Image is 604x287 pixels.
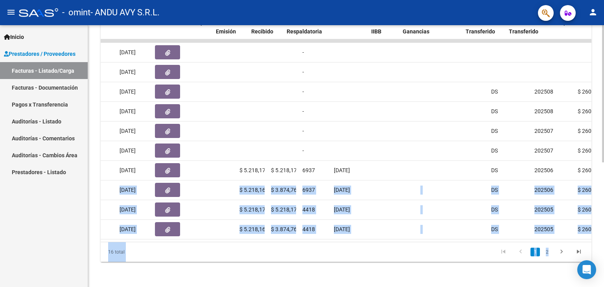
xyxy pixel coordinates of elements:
span: $ 5.218,17 [271,167,297,173]
span: Inicio [4,33,24,41]
span: $ 5.218,17 [271,206,297,213]
span: - [302,108,304,114]
span: [DATE] [334,206,350,213]
span: [DATE] [120,88,136,95]
span: Prestadores / Proveedores [4,50,75,58]
span: 202506 [534,187,553,193]
span: [DATE] [334,226,350,232]
a: go to previous page [513,248,528,256]
span: [DATE] [120,206,136,213]
span: - [302,147,304,154]
span: DS [491,187,498,193]
span: [DATE] [120,49,136,55]
span: 202508 [534,88,553,95]
a: go to next page [554,248,569,256]
span: - omint [62,4,90,21]
span: - [302,128,304,134]
span: DS [491,147,498,154]
span: Fecha Recibido [251,19,273,35]
datatable-header-cell: Fecha Recibido [248,14,284,49]
span: Días desde Emisión [216,19,243,35]
span: 202505 [534,206,553,213]
a: go to last page [571,248,586,256]
span: [DATE] [120,147,136,154]
span: [DATE] [120,108,136,114]
span: $ 5.218,16 [239,226,265,232]
a: 1 [530,248,540,256]
datatable-header-cell: Monto Transferido [506,14,549,49]
datatable-header-cell: Fecha Transferido [462,14,506,49]
span: Retención Ganancias [403,19,429,35]
span: DS [491,108,498,114]
mat-icon: person [588,7,598,17]
datatable-header-cell: OP [431,14,462,49]
span: [DATE] [334,187,350,193]
li: page 2 [541,245,553,259]
div: 16 total [101,242,197,262]
span: $ 3.874,76 [271,226,297,232]
span: [DATE] [120,226,136,232]
mat-icon: menu [6,7,16,17]
span: - [302,69,304,75]
span: DS [491,226,498,232]
span: 202506 [534,167,553,173]
a: 2 [542,248,552,256]
span: DS [491,167,498,173]
span: - [302,88,304,95]
datatable-header-cell: Fecha Cpbt [177,14,213,49]
datatable-header-cell: Auditoria [331,14,368,49]
span: DS [491,128,498,134]
li: page 1 [529,245,541,259]
span: Retencion IIBB [371,19,397,35]
span: 202507 [534,147,553,154]
span: [DATE] [120,128,136,134]
span: 202505 [534,226,553,232]
span: 202507 [534,128,553,134]
datatable-header-cell: Días desde Emisión [213,14,248,49]
span: Fecha Transferido [466,19,495,35]
span: $ 3.874,76 [271,187,297,193]
div: Open Intercom Messenger [577,260,596,279]
span: [DATE] [120,69,136,75]
span: 6937 [302,187,315,193]
datatable-header-cell: Monto [130,14,177,49]
span: [DATE] [334,167,350,173]
span: 4418 [302,226,315,232]
span: - ANDU AVY S.R.L. [90,4,160,21]
span: [DATE] [120,167,136,173]
datatable-header-cell: Retencion IIBB [368,14,400,49]
datatable-header-cell: Retención Ganancias [400,14,431,49]
a: go to first page [496,248,511,256]
span: 6937 [302,167,315,173]
span: $ 5.218,17 [239,167,265,173]
span: Monto Transferido [509,19,538,35]
span: 202508 [534,108,553,114]
span: DS [491,88,498,95]
span: 4418 [302,206,315,213]
span: $ 5.218,16 [239,187,265,193]
span: [DATE] [120,187,136,193]
span: - [302,49,304,55]
span: $ 5.218,17 [239,206,265,213]
datatable-header-cell: Doc Respaldatoria [284,14,331,49]
span: Doc Respaldatoria [287,19,322,35]
span: DS [491,206,498,213]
